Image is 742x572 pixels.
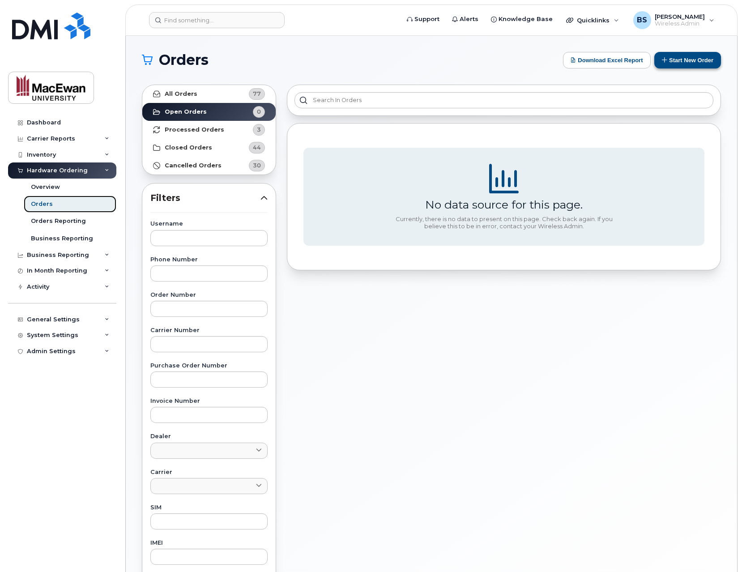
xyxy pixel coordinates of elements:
span: 77 [253,90,261,98]
label: SIM [150,505,268,511]
button: Start New Order [654,52,721,68]
strong: All Orders [165,90,197,98]
label: Invoice Number [150,398,268,404]
span: Filters [150,192,260,205]
strong: Cancelled Orders [165,162,222,169]
span: 30 [253,161,261,170]
input: Search in orders [294,92,713,108]
label: Carrier [150,470,268,475]
label: Username [150,221,268,227]
label: Order Number [150,292,268,298]
label: IMEI [150,540,268,546]
strong: Closed Orders [165,144,212,151]
label: Dealer [150,434,268,440]
span: 3 [257,125,261,134]
label: Phone Number [150,257,268,263]
strong: Open Orders [165,108,207,115]
span: 44 [253,143,261,152]
strong: Processed Orders [165,126,224,133]
label: Purchase Order Number [150,363,268,369]
a: Closed Orders44 [142,139,276,157]
a: Open Orders0 [142,103,276,121]
span: 0 [257,107,261,116]
a: All Orders77 [142,85,276,103]
span: Orders [159,53,209,67]
div: No data source for this page. [425,198,583,211]
a: Cancelled Orders30 [142,157,276,175]
a: Processed Orders3 [142,121,276,139]
div: Currently, there is no data to present on this page. Check back again. If you believe this to be ... [392,216,616,230]
label: Carrier Number [150,328,268,333]
button: Download Excel Report [563,52,651,68]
